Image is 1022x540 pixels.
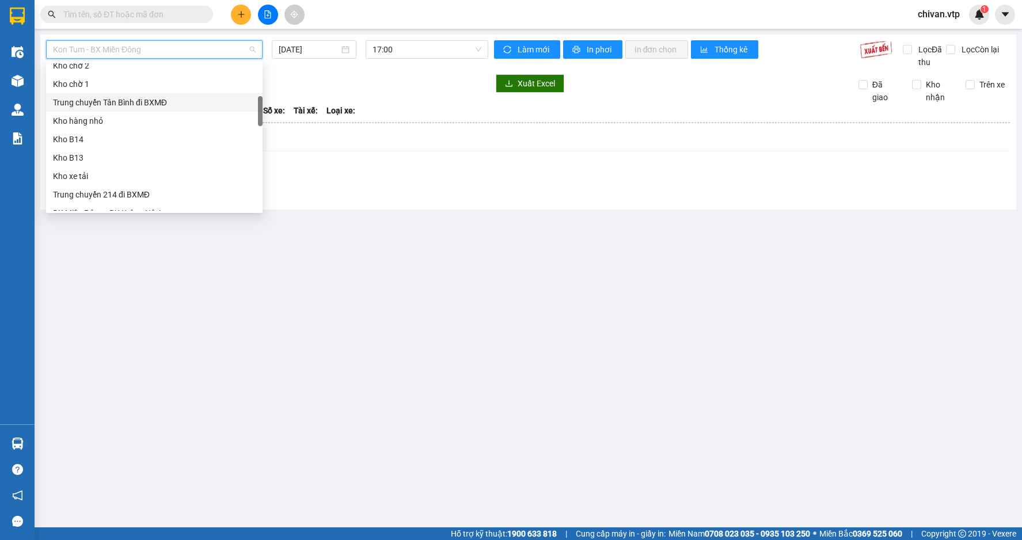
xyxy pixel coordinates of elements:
input: 13/08/2025 [279,43,339,56]
img: warehouse-icon [12,75,24,87]
div: Kho B13 [53,151,256,164]
span: file-add [264,10,272,18]
span: | [911,527,913,540]
div: Kho hàng nhỏ [46,112,263,130]
span: search [48,10,56,18]
div: BX Miền Đông - BX Krông Nô A [53,207,256,219]
img: solution-icon [12,132,24,144]
span: Cung cấp máy in - giấy in: [576,527,666,540]
img: warehouse-icon [12,46,24,58]
span: caret-down [1000,9,1010,20]
img: logo-vxr [10,7,25,25]
span: Loại xe: [326,104,355,117]
div: Trung chuyển Tân Bình đi BXMĐ [46,93,263,112]
button: plus [231,5,251,25]
span: question-circle [12,464,23,475]
button: bar-chartThống kê [691,40,758,59]
span: plus [237,10,245,18]
button: caret-down [995,5,1015,25]
strong: 0369 525 060 [853,529,902,538]
span: notification [12,490,23,501]
div: Kho chờ 2 [46,56,263,75]
img: warehouse-icon [12,438,24,450]
div: Kho xe tải [46,167,263,185]
span: printer [572,45,582,55]
strong: 1900 633 818 [507,529,557,538]
span: copyright [958,530,966,538]
span: Tài xế: [294,104,318,117]
span: Đã giao [868,78,903,104]
span: chivan.vtp [909,7,969,21]
span: aim [290,10,298,18]
div: Trung chuyển 214 đi BXMĐ [46,185,263,204]
span: 17:00 [373,41,481,58]
img: icon-new-feature [974,9,985,20]
span: Thống kê [715,43,749,56]
span: sync [503,45,513,55]
div: BX Miền Đông - BX Krông Nô A [46,204,263,222]
span: Lọc Đã thu [914,43,946,69]
div: Kho chờ 1 [46,75,263,93]
img: 9k= [860,40,892,59]
div: Trung chuyển Tân Bình đi BXMĐ [53,96,256,109]
span: message [12,516,23,527]
span: Lọc Còn lại [957,43,1001,56]
div: Kho hàng nhỏ [53,115,256,127]
strong: 0708 023 035 - 0935 103 250 [705,529,810,538]
button: downloadXuất Excel [496,74,564,93]
div: Kho chờ 1 [53,78,256,90]
span: Kon Tum - BX Miền Đông [53,41,256,58]
div: Kho chờ 2 [53,59,256,72]
span: Miền Bắc [819,527,902,540]
div: Kho B14 [53,133,256,146]
span: Số xe: [263,104,285,117]
input: Tìm tên, số ĐT hoặc mã đơn [63,8,199,21]
img: warehouse-icon [12,104,24,116]
span: ⚪️ [813,531,816,536]
div: Trung chuyển 214 đi BXMĐ [53,188,256,201]
div: Kho B14 [46,130,263,149]
span: Làm mới [518,43,551,56]
span: bar-chart [700,45,710,55]
span: | [565,527,567,540]
sup: 1 [981,5,989,13]
button: file-add [258,5,278,25]
button: printerIn phơi [563,40,622,59]
span: Kho nhận [921,78,957,104]
button: In đơn chọn [625,40,688,59]
span: Hỗ trợ kỹ thuật: [451,527,557,540]
div: Kho xe tải [53,170,256,182]
button: syncLàm mới [494,40,560,59]
span: Miền Nam [668,527,810,540]
div: Kho B13 [46,149,263,167]
span: In phơi [587,43,613,56]
span: Trên xe [975,78,1009,91]
span: 1 [982,5,986,13]
button: aim [284,5,305,25]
